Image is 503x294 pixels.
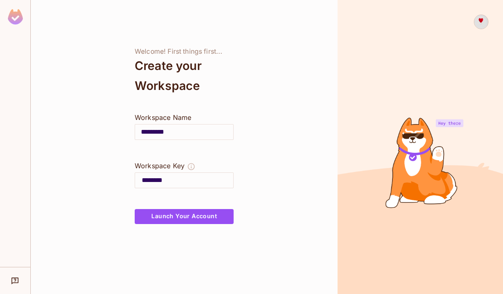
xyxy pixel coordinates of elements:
[135,56,234,96] div: Create your Workspace
[135,161,185,171] div: Workspace Key
[474,15,488,29] img: 이창교
[135,209,234,224] button: Launch Your Account
[187,161,195,172] button: The Workspace Key is unique, and serves as the identifier of your workspace.
[6,272,25,289] div: Help & Updates
[135,112,234,122] div: Workspace Name
[8,9,23,25] img: SReyMgAAAABJRU5ErkJggg==
[135,47,234,56] div: Welcome! First things first...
